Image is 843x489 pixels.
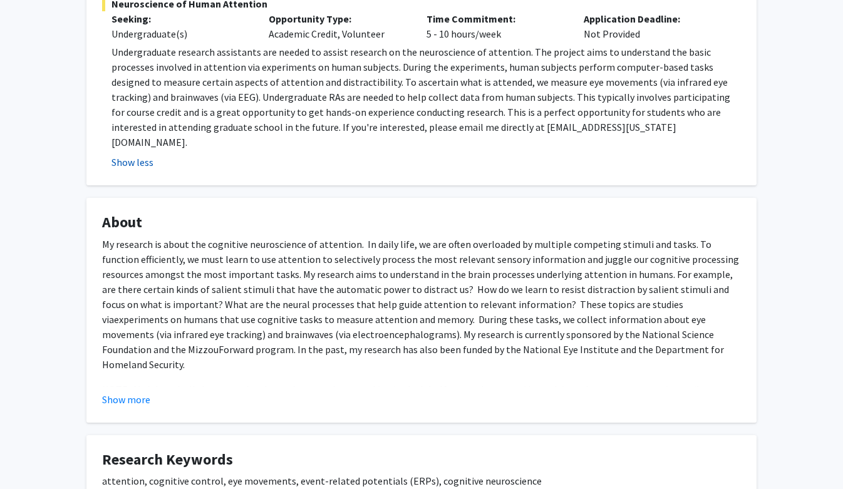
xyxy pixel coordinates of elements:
div: attention, cognitive control, eye movements, event-related potentials (ERPs), cognitive neuroscience [102,473,741,488]
h4: Research Keywords [102,451,741,469]
h4: About [102,214,741,232]
button: Show more [102,392,150,407]
button: Show less [111,155,153,170]
p: My research is about the cognitive neuroscience of attention. In daily life, we are often overloa... [102,237,741,372]
p: Time Commitment: [427,11,565,26]
div: 5 - 10 hours/week [417,11,574,41]
span: NOTE: My lab typically has several undergraduate students working in the lab. If you are interest... [102,383,700,411]
div: Academic Credit, Volunteer [259,11,416,41]
iframe: Chat [9,433,53,480]
p: Seeking: [111,11,250,26]
div: Not Provided [574,11,732,41]
p: Application Deadline: [584,11,722,26]
span: experiments on humans that use cognitive tasks to measure attention and memory. During these task... [102,313,724,371]
p: Undergraduate research assistants are needed to assist research on the neuroscience of attention.... [111,44,741,150]
p: Opportunity Type: [269,11,407,26]
div: Undergraduate(s) [111,26,250,41]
